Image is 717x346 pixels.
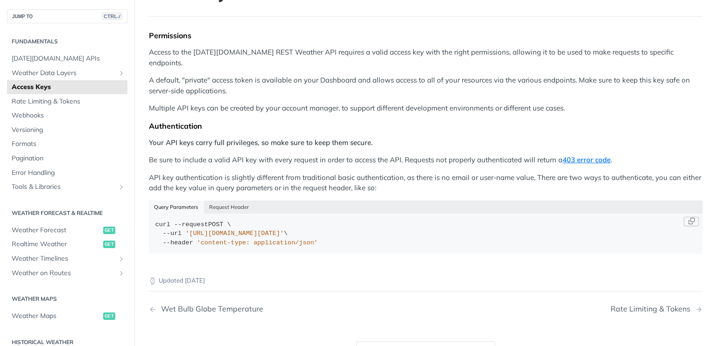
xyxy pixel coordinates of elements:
[174,221,208,228] span: --request
[103,312,115,320] span: get
[155,221,170,228] span: curl
[7,252,127,266] a: Weather TimelinesShow subpages for Weather Timelines
[7,95,127,109] a: Rate Limiting & Tokens
[12,125,125,135] span: Versioning
[149,47,703,68] p: Access to the [DATE][DOMAIN_NAME] REST Weather API requires a valid access key with the right per...
[12,69,115,78] span: Weather Data Layers
[7,123,127,137] a: Versioning
[103,241,115,248] span: get
[149,276,703,285] p: Updated [DATE]
[7,66,127,80] a: Weather Data LayersShow subpages for Weather Data Layers
[185,230,284,237] span: '[URL][DOMAIN_NAME][DATE]'
[12,154,125,163] span: Pagination
[155,220,696,248] div: POST \ \
[149,304,386,313] a: Previous Page: Wet Bulb Globe Temperature
[149,138,373,147] strong: Your API keys carry full privileges, so make sure to keep them secure.
[12,111,125,120] span: Webhooks
[149,121,703,131] div: Authentication
[12,83,125,92] span: Access Keys
[149,75,703,96] p: A default, "private" access token is available on your Dashboard and allows access to all of your...
[684,217,699,226] button: Copy Code
[7,80,127,94] a: Access Keys
[149,295,703,323] nav: Pagination Controls
[118,69,125,77] button: Show subpages for Weather Data Layers
[7,109,127,123] a: Webhooks
[12,226,101,235] span: Weather Forecast
[12,269,115,278] span: Weather on Routes
[7,295,127,303] h2: Weather Maps
[149,31,703,40] div: Permissions
[7,223,127,237] a: Weather Forecastget
[7,37,127,46] h2: Fundamentals
[149,155,703,166] p: Be sure to include a valid API key with every request in order to access the API. Requests not pr...
[197,239,318,246] span: 'content-type: application/json'
[12,54,125,63] span: [DATE][DOMAIN_NAME] APIs
[118,255,125,263] button: Show subpages for Weather Timelines
[12,182,115,192] span: Tools & Libraries
[611,304,695,313] div: Rate Limiting & Tokens
[611,304,703,313] a: Next Page: Rate Limiting & Tokens
[7,9,127,23] button: JUMP TOCTRL-/
[7,180,127,194] a: Tools & LibrariesShow subpages for Tools & Libraries
[12,139,125,149] span: Formats
[562,155,611,164] a: 403 error code
[12,311,101,321] span: Weather Maps
[102,13,122,20] span: CTRL-/
[12,240,101,249] span: Realtime Weather
[149,103,703,114] p: Multiple API keys can be created by your account manager, to support different development enviro...
[12,168,125,178] span: Error Handling
[7,137,127,151] a: Formats
[118,270,125,277] button: Show subpages for Weather on Routes
[7,166,127,180] a: Error Handling
[163,230,182,237] span: --url
[7,309,127,323] a: Weather Mapsget
[7,237,127,251] a: Realtime Weatherget
[118,183,125,191] button: Show subpages for Tools & Libraries
[7,152,127,166] a: Pagination
[7,52,127,66] a: [DATE][DOMAIN_NAME] APIs
[156,304,263,313] div: Wet Bulb Globe Temperature
[103,227,115,234] span: get
[12,254,115,263] span: Weather Timelines
[163,239,193,246] span: --header
[204,201,254,214] button: Request Header
[149,173,703,194] p: API key authentication is slightly different from traditional basic authentication, as there is n...
[7,266,127,280] a: Weather on RoutesShow subpages for Weather on Routes
[12,97,125,106] span: Rate Limiting & Tokens
[7,209,127,217] h2: Weather Forecast & realtime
